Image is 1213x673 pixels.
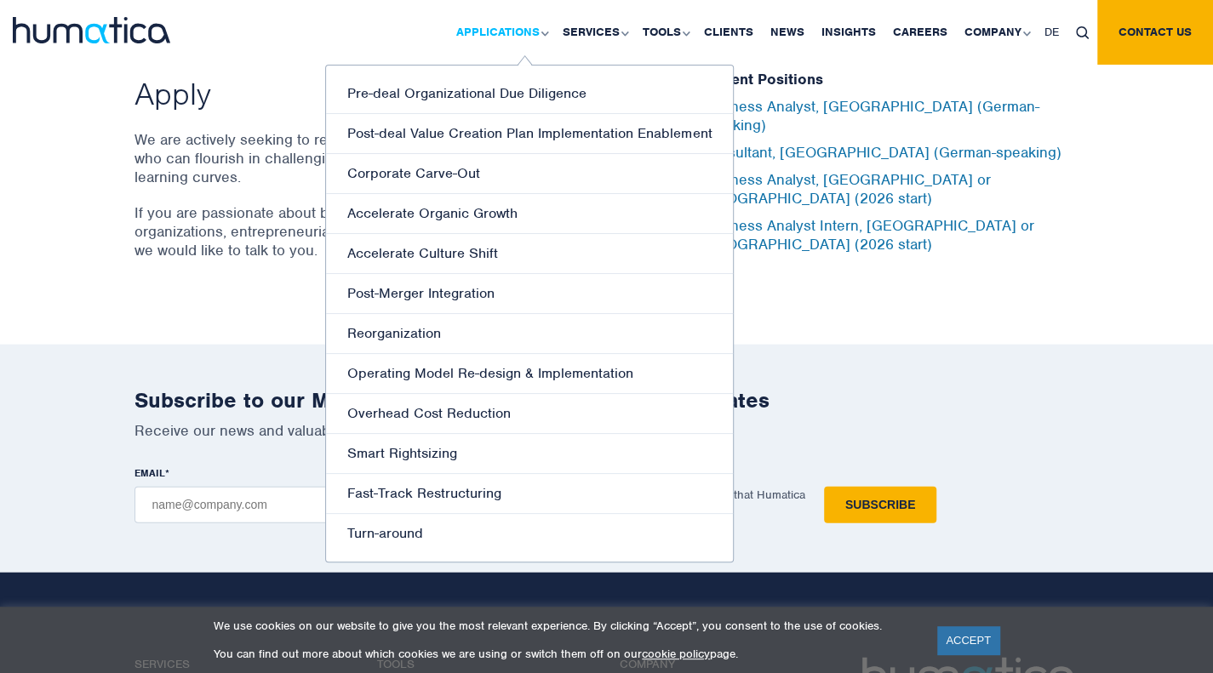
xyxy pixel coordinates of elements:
h5: Current Positions [701,71,1079,89]
img: search_icon [1076,26,1089,39]
input: name@company.com [134,487,433,523]
a: Reorganization [326,314,733,354]
a: Post-deal Value Creation Plan Implementation Enablement [326,114,733,154]
a: Business Analyst, [GEOGRAPHIC_DATA] (German-speaking) [701,97,1039,134]
a: Consultant, [GEOGRAPHIC_DATA] (German-speaking) [701,143,1061,162]
p: You can find out more about which cookies we are using or switch them off on our page. [214,647,916,661]
img: logo [13,17,170,43]
a: cookie policy [642,647,710,661]
a: Turn-around [326,514,733,553]
a: Accelerate Organic Growth [326,194,733,234]
a: Post-Merger Integration [326,274,733,314]
a: Smart Rightsizing [326,434,733,474]
a: Operating Model Re-design & Implementation [326,354,733,394]
a: ACCEPT [937,626,999,654]
input: Subscribe [824,487,936,523]
span: DE [1044,25,1059,39]
p: We use cookies on our website to give you the most relevant experience. By clicking “Accept”, you... [214,619,916,633]
a: Fast-Track Restructuring [326,474,733,514]
p: If you are passionate about business and changing organizations, entrepreneurial and driven to su... [134,203,530,260]
span: EMAIL [134,466,165,480]
p: We are actively seeking to recruit exceptional individuals who can flourish in challenging enviro... [134,130,530,186]
a: Pre-deal Organizational Due Diligence [326,74,733,114]
h2: Subscribe to our Monthly Newsletter and other News Updates [134,387,1079,413]
a: Corporate Carve-Out [326,154,733,194]
p: Receive our news and valuable perspectives on organizational effectiveness each month. [134,421,1079,440]
a: Business Analyst Intern, [GEOGRAPHIC_DATA] or [GEOGRAPHIC_DATA] (2026 start) [701,216,1034,254]
a: Business Analyst, [GEOGRAPHIC_DATA] or [GEOGRAPHIC_DATA] (2026 start) [701,170,991,208]
a: Overhead Cost Reduction [326,394,733,434]
h2: Apply [134,74,530,113]
a: Accelerate Culture Shift [326,234,733,274]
